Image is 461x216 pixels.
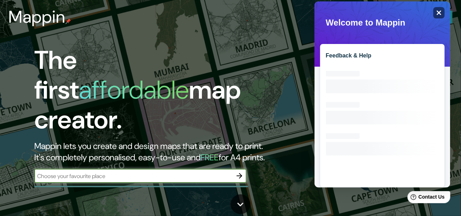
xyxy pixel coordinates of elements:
iframe: Help widget launcher [398,188,453,208]
h1: The first map creator. [34,45,265,140]
h2: Mappin lets you create and design maps that are ready to print. It's completely personalised, eas... [34,140,265,163]
h1: affordable [79,73,189,106]
h5: FREE [201,152,219,163]
h3: Mappin [8,7,65,27]
input: Choose your favourite place [34,172,232,180]
img: mappin-pin [65,18,71,24]
iframe: Help widget [315,1,450,188]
